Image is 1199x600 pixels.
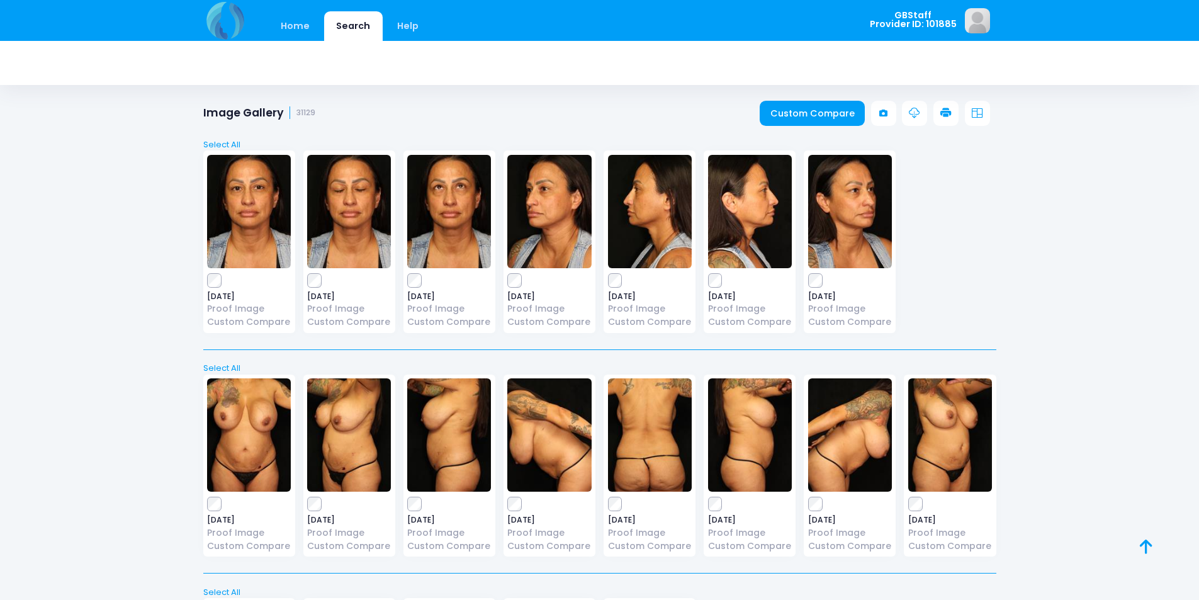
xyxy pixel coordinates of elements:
[708,155,792,268] img: image
[207,302,291,315] a: Proof Image
[307,293,391,300] span: [DATE]
[307,378,391,492] img: image
[203,106,316,120] h1: Image Gallery
[608,302,692,315] a: Proof Image
[307,526,391,540] a: Proof Image
[407,302,491,315] a: Proof Image
[808,315,892,329] a: Custom Compare
[199,362,1000,375] a: Select All
[407,516,491,524] span: [DATE]
[808,540,892,553] a: Custom Compare
[207,315,291,329] a: Custom Compare
[199,139,1000,151] a: Select All
[507,378,591,492] img: image
[708,315,792,329] a: Custom Compare
[269,11,322,41] a: Home
[708,516,792,524] span: [DATE]
[908,526,992,540] a: Proof Image
[407,155,491,268] img: image
[808,155,892,268] img: image
[608,516,692,524] span: [DATE]
[808,293,892,300] span: [DATE]
[307,315,391,329] a: Custom Compare
[207,540,291,553] a: Custom Compare
[708,302,792,315] a: Proof Image
[608,293,692,300] span: [DATE]
[608,540,692,553] a: Custom Compare
[708,540,792,553] a: Custom Compare
[908,540,992,553] a: Custom Compare
[307,516,391,524] span: [DATE]
[708,526,792,540] a: Proof Image
[965,8,990,33] img: image
[507,293,591,300] span: [DATE]
[296,108,315,118] small: 31129
[870,11,957,29] span: GBStaff Provider ID: 101885
[207,526,291,540] a: Proof Image
[507,302,591,315] a: Proof Image
[808,378,892,492] img: image
[407,315,491,329] a: Custom Compare
[207,516,291,524] span: [DATE]
[407,540,491,553] a: Custom Compare
[385,11,431,41] a: Help
[307,540,391,553] a: Custom Compare
[207,378,291,492] img: image
[608,526,692,540] a: Proof Image
[608,155,692,268] img: image
[207,155,291,268] img: image
[808,526,892,540] a: Proof Image
[324,11,383,41] a: Search
[207,293,291,300] span: [DATE]
[307,155,391,268] img: image
[808,516,892,524] span: [DATE]
[507,540,591,553] a: Custom Compare
[608,315,692,329] a: Custom Compare
[307,302,391,315] a: Proof Image
[908,516,992,524] span: [DATE]
[808,302,892,315] a: Proof Image
[708,293,792,300] span: [DATE]
[507,315,591,329] a: Custom Compare
[407,526,491,540] a: Proof Image
[507,526,591,540] a: Proof Image
[407,378,491,492] img: image
[760,101,865,126] a: Custom Compare
[708,378,792,492] img: image
[608,378,692,492] img: image
[507,516,591,524] span: [DATE]
[407,293,491,300] span: [DATE]
[908,378,992,492] img: image
[199,586,1000,599] a: Select All
[507,155,591,268] img: image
